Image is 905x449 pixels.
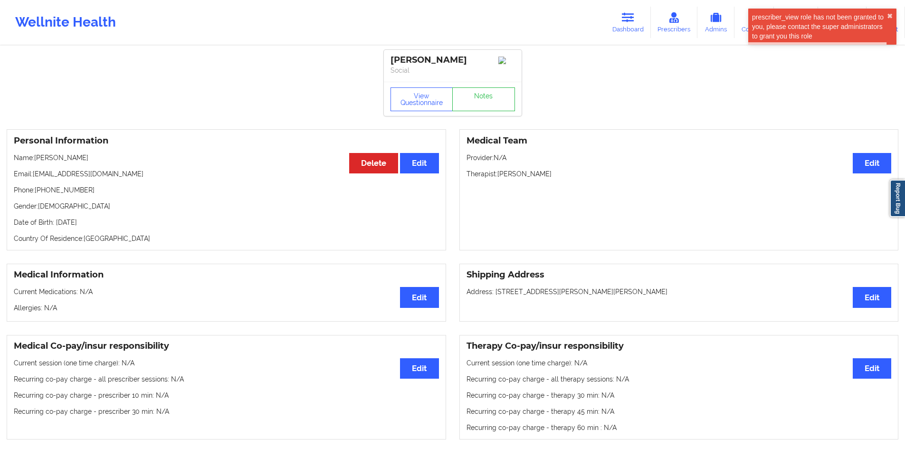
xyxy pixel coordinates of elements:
p: Allergies: N/A [14,303,439,313]
p: Recurring co-pay charge - prescriber 30 min : N/A [14,407,439,416]
p: Recurring co-pay charge - all prescriber sessions : N/A [14,374,439,384]
h3: Shipping Address [467,269,892,280]
button: Edit [400,287,438,307]
p: Name: [PERSON_NAME] [14,153,439,162]
button: Edit [853,287,891,307]
button: Edit [400,358,438,379]
p: Recurring co-pay charge - prescriber 10 min : N/A [14,391,439,400]
h3: Therapy Co-pay/insur responsibility [467,341,892,352]
img: Image%2Fplaceholer-image.png [498,57,515,64]
p: Address: [STREET_ADDRESS][PERSON_NAME][PERSON_NAME] [467,287,892,296]
button: View Questionnaire [391,87,453,111]
button: Delete [349,153,398,173]
p: Current session (one time charge): N/A [467,358,892,368]
a: Report Bug [890,180,905,217]
p: Current session (one time charge): N/A [14,358,439,368]
p: Therapist: [PERSON_NAME] [467,169,892,179]
p: Social [391,66,515,75]
button: Edit [400,153,438,173]
button: Edit [853,153,891,173]
p: Recurring co-pay charge - therapy 30 min : N/A [467,391,892,400]
h3: Medical Co-pay/insur responsibility [14,341,439,352]
p: Phone: [PHONE_NUMBER] [14,185,439,195]
p: Recurring co-pay charge - therapy 45 min : N/A [467,407,892,416]
button: Edit [853,358,891,379]
h3: Medical Information [14,269,439,280]
div: [PERSON_NAME] [391,55,515,66]
p: Current Medications: N/A [14,287,439,296]
p: Email: [EMAIL_ADDRESS][DOMAIN_NAME] [14,169,439,179]
p: Provider: N/A [467,153,892,162]
div: prescriber_view role has not been granted to you, please contact the super administrators to gran... [752,12,887,41]
h3: Personal Information [14,135,439,146]
p: Recurring co-pay charge - therapy 60 min : N/A [467,423,892,432]
button: close [887,12,893,20]
p: Recurring co-pay charge - all therapy sessions : N/A [467,374,892,384]
p: Date of Birth: [DATE] [14,218,439,227]
p: Gender: [DEMOGRAPHIC_DATA] [14,201,439,211]
h3: Medical Team [467,135,892,146]
a: Notes [452,87,515,111]
p: Country Of Residence: [GEOGRAPHIC_DATA] [14,234,439,243]
a: Admins [697,7,734,38]
a: Dashboard [605,7,651,38]
a: Prescribers [651,7,698,38]
a: Coaches [734,7,774,38]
